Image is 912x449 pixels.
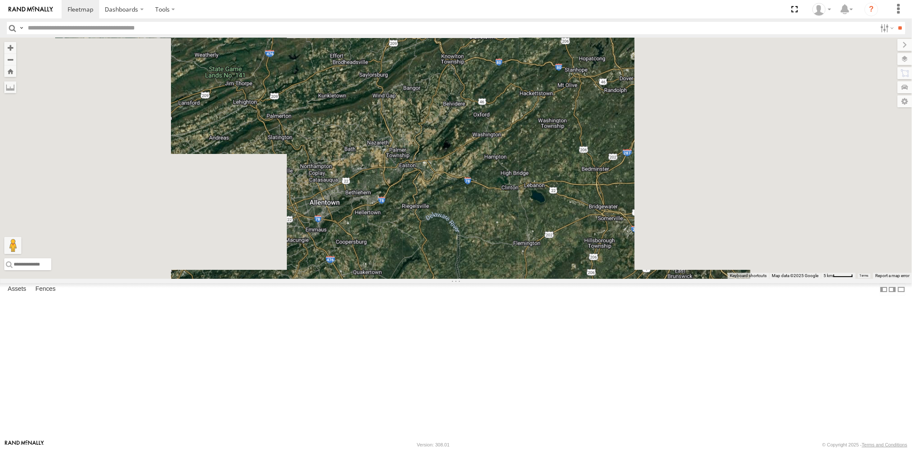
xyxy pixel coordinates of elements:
label: Search Query [18,22,25,34]
button: Zoom in [4,42,16,53]
i: ? [865,3,878,16]
button: Zoom out [4,53,16,65]
label: Dock Summary Table to the Right [888,283,897,295]
label: Map Settings [897,95,912,107]
button: Zoom Home [4,65,16,77]
label: Hide Summary Table [897,283,906,295]
label: Assets [3,284,30,295]
div: Sardor Khadjimedov [809,3,834,16]
label: Dock Summary Table to the Left [880,283,888,295]
a: Visit our Website [5,440,44,449]
a: Terms and Conditions [862,442,907,447]
img: rand-logo.svg [9,6,53,12]
div: © Copyright 2025 - [822,442,907,447]
label: Search Filter Options [877,22,895,34]
button: Map Scale: 5 km per 43 pixels [821,273,856,279]
label: Measure [4,81,16,93]
label: Fences [31,284,60,295]
span: Map data ©2025 Google [772,273,818,278]
a: Terms (opens in new tab) [860,274,869,278]
button: Drag Pegman onto the map to open Street View [4,237,21,254]
div: Version: 308.01 [417,442,449,447]
a: Report a map error [875,273,909,278]
button: Keyboard shortcuts [730,273,767,279]
span: 5 km [823,273,833,278]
